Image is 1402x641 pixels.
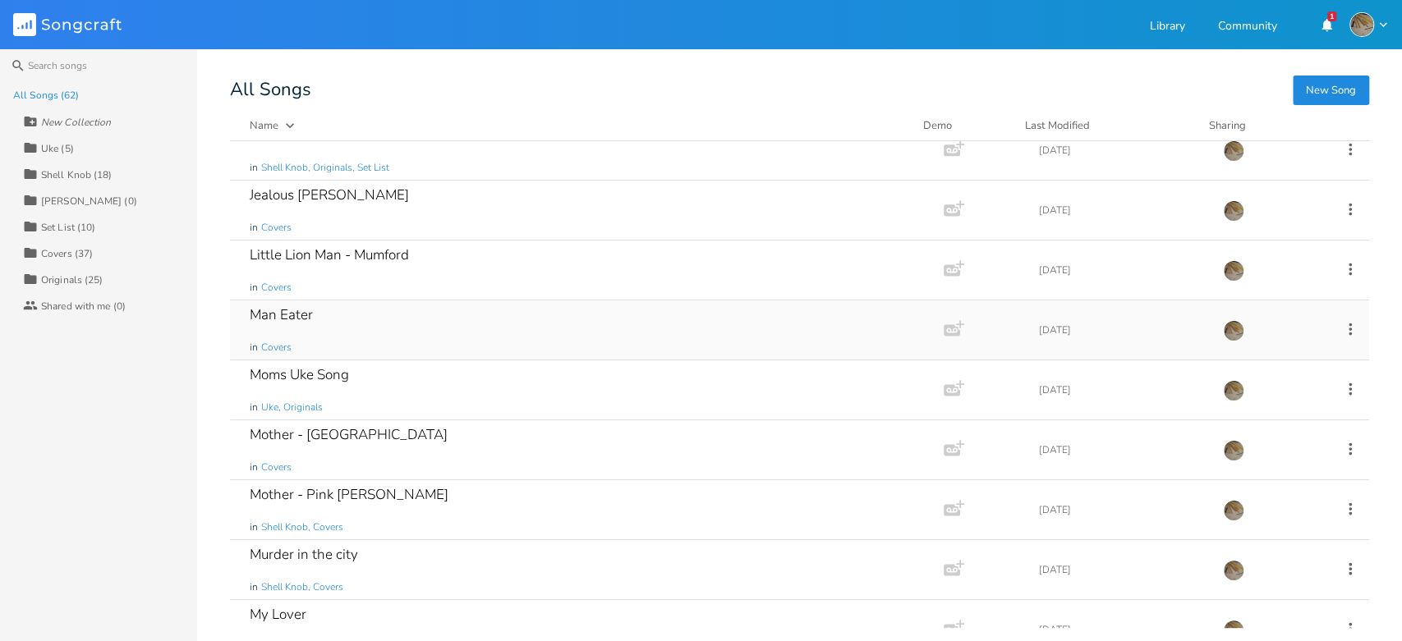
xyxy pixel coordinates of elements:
div: Last Modified [1025,118,1090,133]
span: in [250,460,258,474]
div: Name [250,118,278,133]
button: New Song [1293,76,1369,105]
div: Man Eater [250,308,313,322]
button: Last Modified [1025,117,1189,134]
img: dustindegase [1223,320,1244,341]
div: Set List (10) [41,222,95,232]
span: Covers [261,281,292,295]
div: Mother - Pink [PERSON_NAME] [250,488,448,501]
div: [DATE] [1039,145,1203,155]
div: Originals (25) [41,275,103,285]
div: All Songs (62) [13,90,79,100]
span: in [250,161,258,175]
div: Covers (37) [41,249,93,259]
a: Library [1150,21,1185,34]
span: Shell Knob, Covers [261,580,343,594]
div: [DATE] [1039,565,1203,575]
div: Shell Knob (18) [41,170,113,180]
div: [DATE] [1039,505,1203,515]
div: [DATE] [1039,205,1203,215]
img: dustindegase [1349,12,1374,37]
div: Jealous [PERSON_NAME] [250,188,409,202]
span: in [250,401,258,414]
img: dustindegase [1223,500,1244,521]
span: Covers [261,460,292,474]
span: Shell Knob, Originals, Set List [261,161,389,175]
div: [PERSON_NAME] (0) [41,196,137,206]
div: Murder in the city [250,547,358,561]
div: 1 [1327,11,1336,21]
span: in [250,520,258,534]
div: [DATE] [1039,325,1203,335]
span: Shell Knob, Covers [261,520,343,534]
div: Mother - [GEOGRAPHIC_DATA] [250,428,448,442]
img: dustindegase [1223,200,1244,222]
div: Little Lion Man - Mumford [250,248,409,262]
button: 1 [1310,10,1343,39]
div: [DATE] [1039,445,1203,455]
img: dustindegase [1223,620,1244,641]
div: Demo [923,117,1005,134]
img: dustindegase [1223,560,1244,581]
img: dustindegase [1223,440,1244,461]
span: in [250,580,258,594]
div: [DATE] [1039,265,1203,275]
div: Uke (5) [41,144,74,153]
img: dustindegase [1223,380,1244,401]
button: Name [250,117,903,134]
span: Covers [261,221,292,235]
span: in [250,281,258,295]
div: [DATE] [1039,625,1203,634]
div: Shared with me (0) [41,301,126,311]
a: Community [1218,21,1277,34]
span: Uke, Originals [261,401,323,414]
div: New Collection [41,117,111,127]
div: My Lover [250,607,306,621]
span: in [250,221,258,235]
span: in [250,341,258,355]
div: Moms Uke Song [250,368,349,382]
div: I Know [250,128,292,142]
div: All Songs [230,82,1369,98]
div: [DATE] [1039,385,1203,395]
span: Covers [261,341,292,355]
img: dustindegase [1223,140,1244,162]
img: dustindegase [1223,260,1244,282]
div: Sharing [1209,117,1308,134]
